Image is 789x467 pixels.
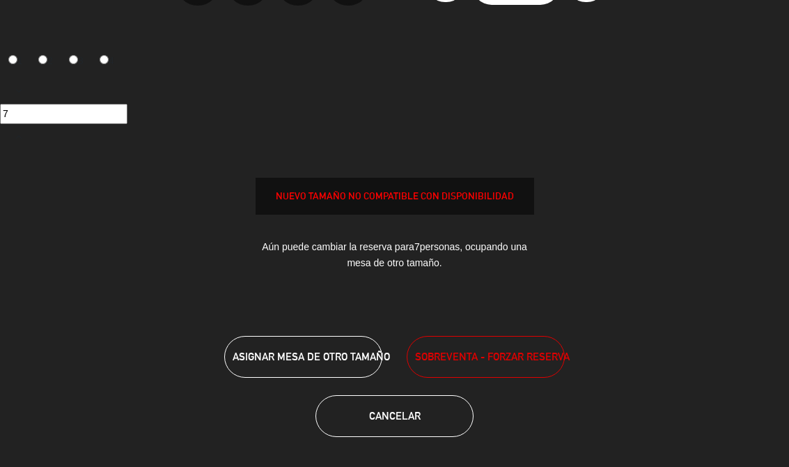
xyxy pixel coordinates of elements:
[256,188,533,204] div: NUEVO TAMAÑO NO COMPATIBLE CON DISPONIBILIDAD
[407,336,565,378] button: SOBREVENTA - FORZAR RESERVA
[369,410,421,422] span: Cancelar
[224,336,382,378] button: ASIGNAR MESA DE OTRO TAMAÑO
[315,395,474,437] button: Cancelar
[8,55,17,64] input: 1
[38,55,47,64] input: 2
[256,229,534,282] div: Aún puede cambiar la reserva para personas, ocupando una mesa de otro tamaño.
[31,49,61,73] label: 2
[233,351,390,362] span: ASIGNAR MESA DE OTRO TAMAÑO
[69,55,78,64] input: 3
[61,49,92,73] label: 3
[414,241,420,252] span: 7
[415,349,570,365] span: SOBREVENTA - FORZAR RESERVA
[100,55,109,64] input: 4
[91,49,122,73] label: 4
